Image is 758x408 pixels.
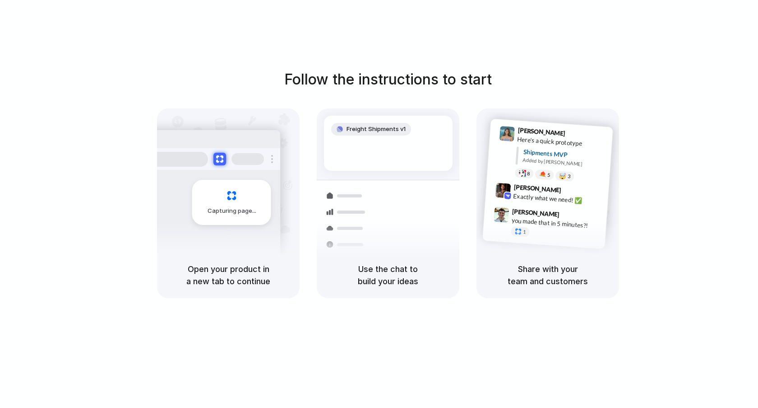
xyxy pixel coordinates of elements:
h5: Share with your team and customers [487,263,608,287]
div: Shipments MVP [523,147,606,162]
span: 1 [523,230,526,234]
span: [PERSON_NAME] [513,182,561,195]
div: 🤯 [559,173,567,180]
span: 5 [547,173,550,178]
span: Capturing page [208,206,258,216]
span: 8 [527,171,530,176]
span: 9:41 AM [568,130,587,141]
span: Freight Shipments v1 [347,125,406,134]
h1: Follow the instructions to start [284,69,492,90]
h5: Use the chat to build your ideas [328,263,448,287]
h5: Open your product in a new tab to continue [168,263,289,287]
span: 9:47 AM [562,211,581,222]
span: [PERSON_NAME] [512,206,560,220]
span: 9:42 AM [564,187,582,197]
div: Exactly what we need! ✅ [513,192,603,207]
div: Added by [PERSON_NAME] [522,156,605,169]
div: you made that in 5 minutes?! [511,216,601,231]
div: Here's a quick prototype [517,135,607,150]
span: 3 [568,174,571,179]
span: [PERSON_NAME] [518,125,565,138]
